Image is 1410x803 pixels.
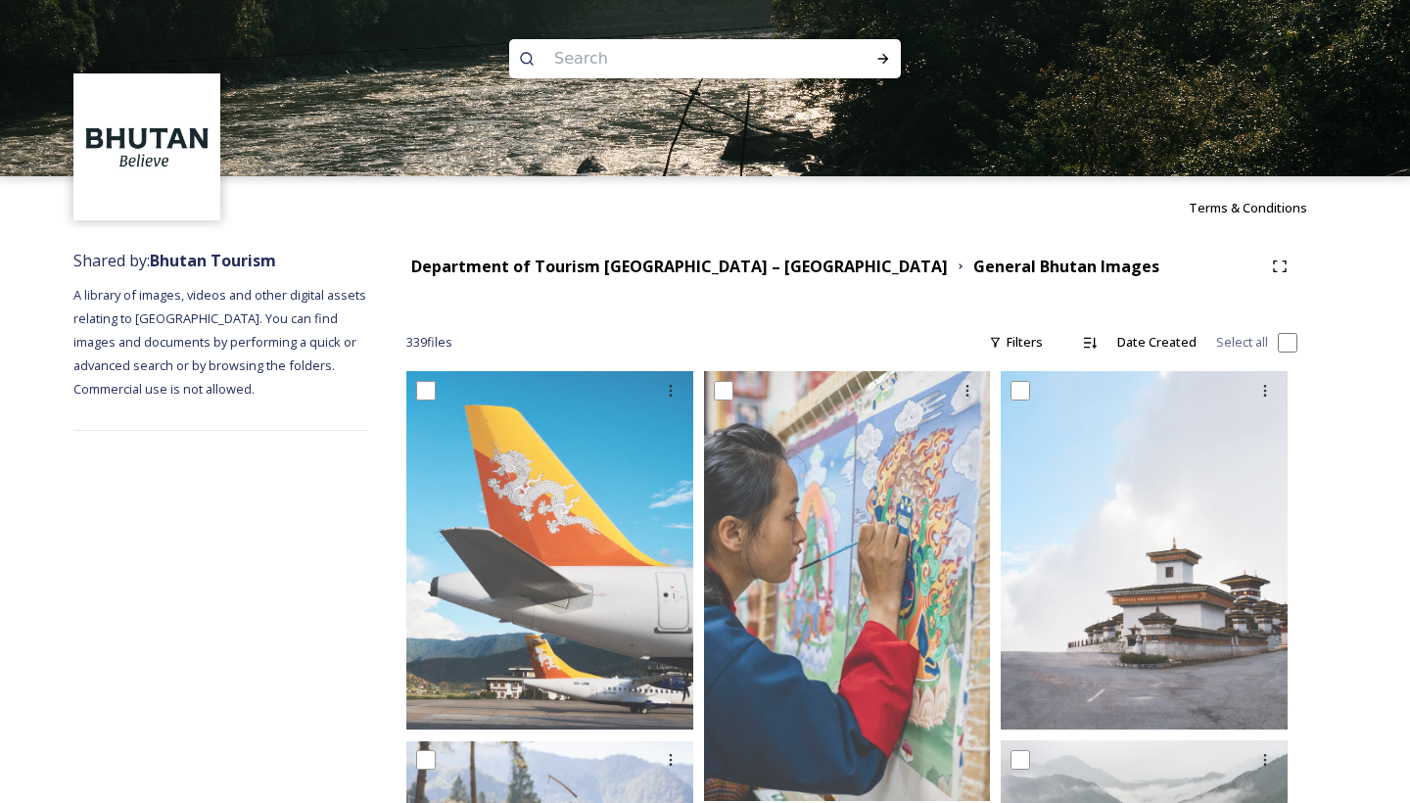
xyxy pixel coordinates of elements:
[1001,371,1288,730] img: _SCH6881.jpg
[1189,199,1307,216] span: Terms & Conditions
[411,256,948,277] strong: Department of Tourism [GEOGRAPHIC_DATA] – [GEOGRAPHIC_DATA]
[406,333,452,352] span: 339 file s
[979,323,1053,361] div: Filters
[406,371,693,730] img: _SCH6538.jpg
[544,37,813,80] input: Search
[973,256,1159,277] strong: General Bhutan Images
[73,286,369,398] span: A library of images, videos and other digital assets relating to [GEOGRAPHIC_DATA]. You can find ...
[76,76,218,218] img: BT_Logo_BB_Lockup_CMYK_High%2520Res.jpg
[1189,196,1337,219] a: Terms & Conditions
[704,371,991,801] img: Ben-Richards-Tourism-Bhutan-055.jpg
[150,250,276,271] strong: Bhutan Tourism
[1107,323,1206,361] div: Date Created
[73,250,276,271] span: Shared by:
[1216,333,1268,352] span: Select all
